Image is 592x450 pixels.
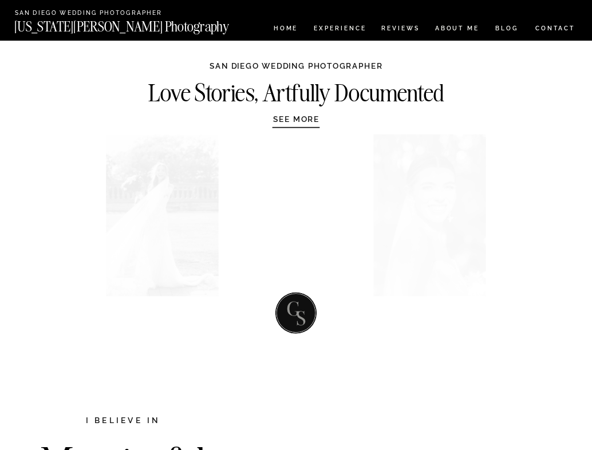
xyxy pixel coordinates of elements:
a: SAN DIEGO Wedding Photographer [15,10,208,17]
a: HOME [272,25,300,34]
h2: Love Stories, Artfully Documented [127,81,465,101]
h1: SAN DIEGO WEDDING PHOTOGRAPHER [204,61,389,80]
a: ABOUT ME [435,25,479,34]
a: REVIEWS [381,25,419,34]
a: CONTACT [535,23,576,34]
a: Experience [314,25,365,34]
a: [US_STATE][PERSON_NAME] Photography [14,20,262,29]
h2: I believe in [34,415,212,428]
a: BLOG [495,25,519,34]
a: SEE MORE [250,114,344,124]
